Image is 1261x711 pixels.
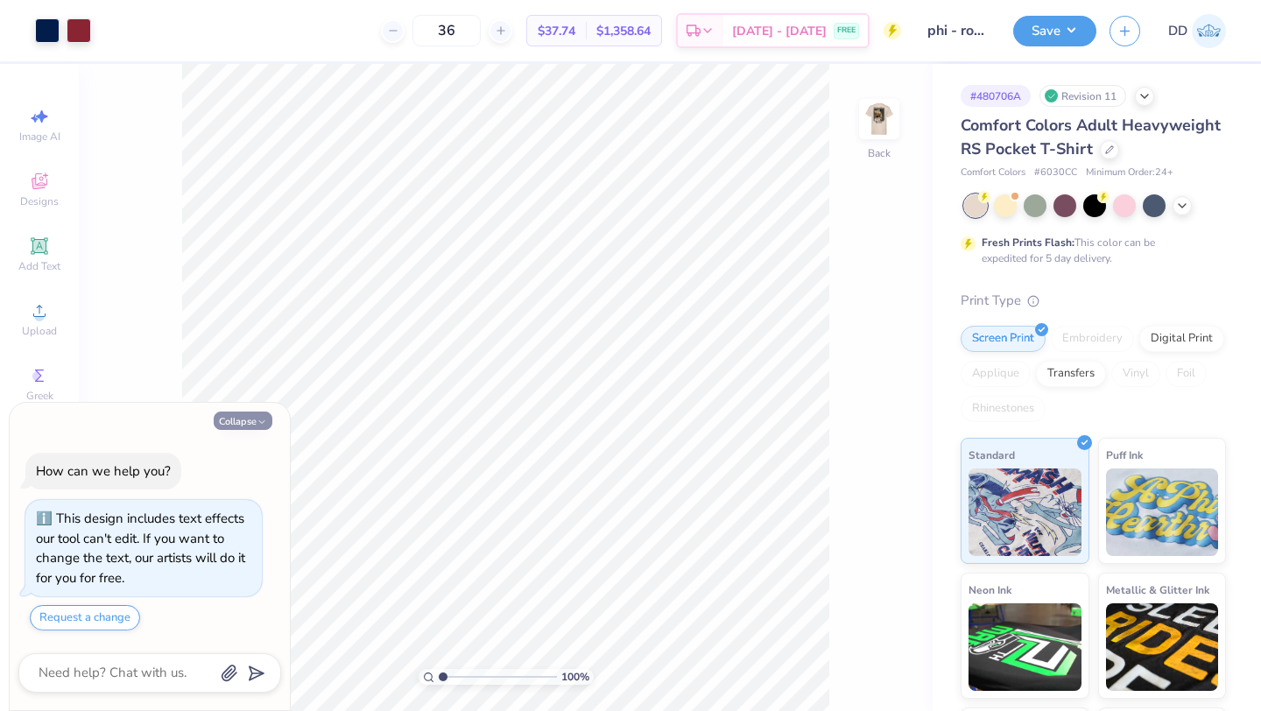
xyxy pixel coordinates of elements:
[538,22,575,40] span: $37.74
[561,669,589,685] span: 100 %
[1168,14,1226,48] a: DD
[596,22,651,40] span: $1,358.64
[868,145,891,161] div: Back
[1013,16,1096,46] button: Save
[969,468,1081,556] img: Standard
[1039,85,1126,107] div: Revision 11
[982,236,1074,250] strong: Fresh Prints Flash:
[18,259,60,273] span: Add Text
[961,326,1046,352] div: Screen Print
[1111,361,1160,387] div: Vinyl
[1106,468,1219,556] img: Puff Ink
[1192,14,1226,48] img: Derek Dejon
[412,15,481,46] input: – –
[20,194,59,208] span: Designs
[1051,326,1134,352] div: Embroidery
[36,462,171,480] div: How can we help you?
[961,291,1226,311] div: Print Type
[26,389,53,403] span: Greek
[1168,21,1187,41] span: DD
[1034,165,1077,180] span: # 6030CC
[36,510,245,587] div: This design includes text effects our tool can't edit. If you want to change the text, our artist...
[1139,326,1224,352] div: Digital Print
[961,361,1031,387] div: Applique
[1166,361,1207,387] div: Foil
[914,13,1000,48] input: Untitled Design
[19,130,60,144] span: Image AI
[961,396,1046,422] div: Rhinestones
[837,25,856,37] span: FREE
[982,235,1197,266] div: This color can be expedited for 5 day delivery.
[1106,581,1209,599] span: Metallic & Glitter Ink
[961,115,1221,159] span: Comfort Colors Adult Heavyweight RS Pocket T-Shirt
[862,102,897,137] img: Back
[214,412,272,430] button: Collapse
[1086,165,1173,180] span: Minimum Order: 24 +
[969,603,1081,691] img: Neon Ink
[969,446,1015,464] span: Standard
[961,85,1031,107] div: # 480706A
[1106,446,1143,464] span: Puff Ink
[30,605,140,630] button: Request a change
[969,581,1011,599] span: Neon Ink
[961,165,1025,180] span: Comfort Colors
[1106,603,1219,691] img: Metallic & Glitter Ink
[22,324,57,338] span: Upload
[1036,361,1106,387] div: Transfers
[732,22,827,40] span: [DATE] - [DATE]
